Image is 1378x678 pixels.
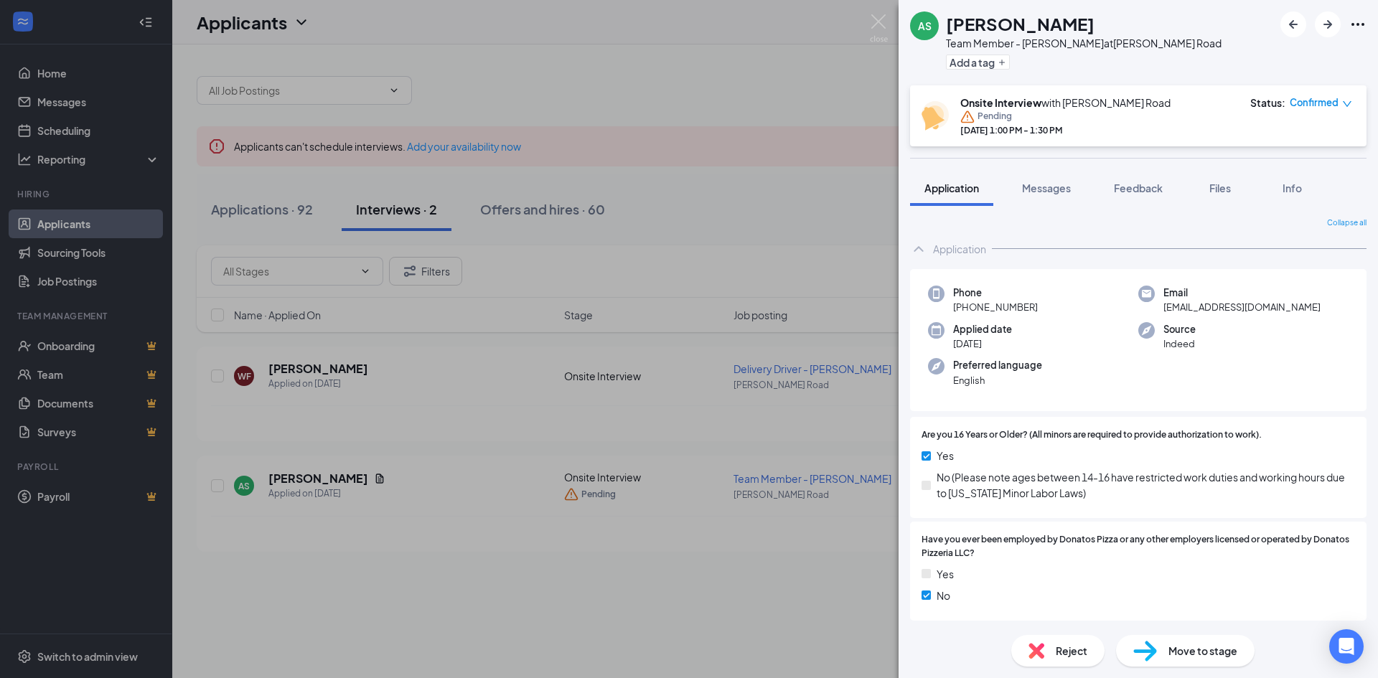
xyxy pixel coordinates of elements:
[960,124,1171,136] div: [DATE] 1:00 PM - 1:30 PM
[1056,643,1087,659] span: Reject
[1114,182,1163,194] span: Feedback
[1250,95,1285,110] div: Status :
[960,95,1171,110] div: with [PERSON_NAME] Road
[953,373,1042,387] span: English
[1209,182,1231,194] span: Files
[953,358,1042,372] span: Preferred language
[998,58,1006,67] svg: Plus
[1290,95,1339,110] span: Confirmed
[953,300,1038,314] span: [PHONE_NUMBER]
[924,182,979,194] span: Application
[1168,643,1237,659] span: Move to stage
[937,448,954,463] span: Yes
[1342,99,1352,109] span: down
[910,240,927,258] svg: ChevronUp
[953,286,1038,300] span: Phone
[960,96,1041,109] b: Onsite Interview
[1349,16,1367,33] svg: Ellipses
[937,469,1355,501] span: No (Please note ages between 14-16 have restricted work duties and working hours due to [US_STATE...
[1163,336,1196,351] span: Indeed
[1163,286,1321,300] span: Email
[1283,182,1302,194] span: Info
[946,55,1010,70] button: PlusAdd a tag
[953,322,1012,336] span: Applied date
[1315,11,1341,37] button: ArrowRight
[946,36,1222,50] div: Team Member - [PERSON_NAME] at [PERSON_NAME] Road
[953,336,1012,351] span: [DATE]
[922,533,1355,560] span: Have you ever been employed by Donatos Pizza or any other employers licensed or operated by Donat...
[1163,300,1321,314] span: [EMAIL_ADDRESS][DOMAIN_NAME]
[937,588,950,603] span: No
[1022,182,1071,194] span: Messages
[933,242,986,256] div: Application
[1319,16,1336,33] svg: ArrowRight
[1163,322,1196,336] span: Source
[937,566,954,582] span: Yes
[946,11,1095,36] h1: [PERSON_NAME]
[1329,629,1364,664] div: Open Intercom Messenger
[922,428,1262,442] span: Are you 16 Years or Older? (All minors are required to provide authorization to work).
[1280,11,1306,37] button: ArrowLeftNew
[1285,16,1302,33] svg: ArrowLeftNew
[1327,217,1367,229] span: Collapse all
[960,110,975,124] svg: Warning
[918,19,932,33] div: AS
[978,110,1012,124] span: Pending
